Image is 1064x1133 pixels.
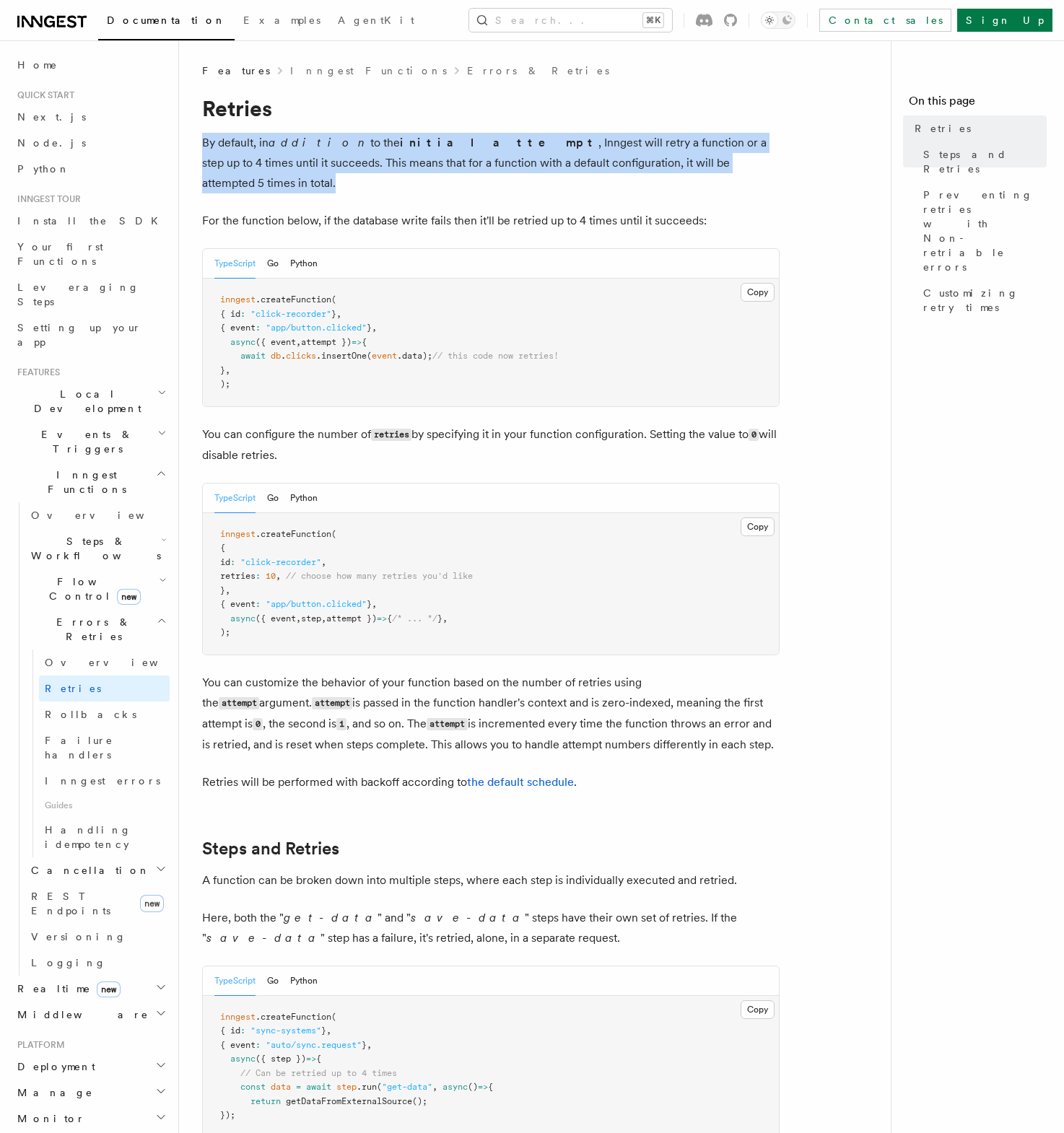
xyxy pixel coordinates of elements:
[17,322,141,348] span: Setting up your app
[235,4,329,39] a: Examples
[230,557,235,567] span: :
[45,735,113,761] span: Failure handlers
[286,1096,412,1106] span: getDataFromExternalSource
[25,649,170,857] div: Errors & Retries
[437,613,442,624] span: }
[220,379,230,389] span: );
[17,163,70,175] span: Python
[31,891,110,917] span: REST Endpoints
[321,557,326,567] span: ,
[17,111,86,123] span: Next.js
[12,1007,149,1022] span: Middleware
[290,249,318,279] button: Python
[256,529,331,539] span: .createFunction
[296,613,301,624] span: ,
[219,697,259,709] code: attempt
[243,14,320,26] span: Examples
[220,585,225,595] span: }
[377,1082,382,1092] span: (
[923,286,1047,315] span: Customizing retry times
[220,1040,256,1050] span: { event
[469,9,672,32] button: Search...⌘K
[220,557,230,567] span: id
[25,574,159,603] span: Flow Control
[220,365,225,375] span: }
[39,794,170,817] span: Guides
[253,718,263,730] code: 0
[31,931,126,942] span: Versioning
[329,4,423,39] a: AgentKit
[240,557,321,567] span: "click-recorder"
[45,657,193,668] span: Overview
[12,274,170,315] a: Leveraging Steps
[240,1082,266,1092] span: const
[230,613,256,624] span: async
[220,309,240,319] span: { id
[240,1068,397,1078] span: // Can be retried up to 4 times
[220,529,256,539] span: inngest
[357,1082,377,1092] span: .run
[336,309,341,319] span: ,
[909,92,1047,115] h4: On this page
[412,1096,427,1106] span: ();
[39,675,170,701] a: Retries
[256,599,261,609] span: :
[290,64,447,78] a: Inngest Functions
[266,599,367,609] span: "app/button.clicked"
[220,571,256,581] span: retries
[230,1054,256,1064] span: async
[256,337,296,347] span: ({ event
[290,484,318,513] button: Python
[336,1082,357,1092] span: step
[39,727,170,768] a: Failure handlers
[362,337,367,347] span: {
[923,188,1047,274] span: Preventing retries with Non-retriable errors
[367,351,372,361] span: (
[442,1082,468,1092] span: async
[432,1082,437,1092] span: ,
[338,14,414,26] span: AgentKit
[220,599,256,609] span: { event
[296,337,301,347] span: ,
[741,283,775,302] button: Copy
[266,1040,362,1050] span: "auto/sync.request"
[382,1082,432,1092] span: "get-data"
[290,966,318,996] button: Python
[12,315,170,355] a: Setting up your app
[202,673,780,755] p: You can customize the behavior of your function based on the number of retries using the argument...
[256,571,261,581] span: :
[316,351,367,361] span: .insertOne
[107,14,226,26] span: Documentation
[267,966,279,996] button: Go
[256,323,261,333] span: :
[432,351,559,361] span: // this code now retries!
[25,863,150,878] span: Cancellation
[12,1080,170,1106] button: Manage
[12,156,170,182] a: Python
[923,147,1047,176] span: Steps and Retries
[286,571,473,581] span: // choose how many retries you'd like
[915,121,971,136] span: Retries
[202,839,339,859] a: Steps and Retries
[39,768,170,794] a: Inngest errors
[25,569,170,609] button: Flow Controlnew
[230,337,256,347] span: async
[25,502,170,528] a: Overview
[12,427,157,456] span: Events & Triggers
[25,883,170,924] a: REST Endpointsnew
[281,351,286,361] span: .
[306,1054,316,1064] span: =>
[39,701,170,727] a: Rollbacks
[12,89,74,101] span: Quick start
[25,615,157,644] span: Errors & Retries
[331,1012,336,1022] span: (
[267,249,279,279] button: Go
[269,136,370,149] em: addition
[400,136,598,149] strong: initial attempt
[220,543,225,553] span: {
[250,1096,281,1106] span: return
[17,137,86,149] span: Node.js
[12,208,170,234] a: Install the SDK
[17,281,139,307] span: Leveraging Steps
[202,133,780,193] p: By default, in to the , Inngest will retry a function or a step up to 4 times until it succeeds. ...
